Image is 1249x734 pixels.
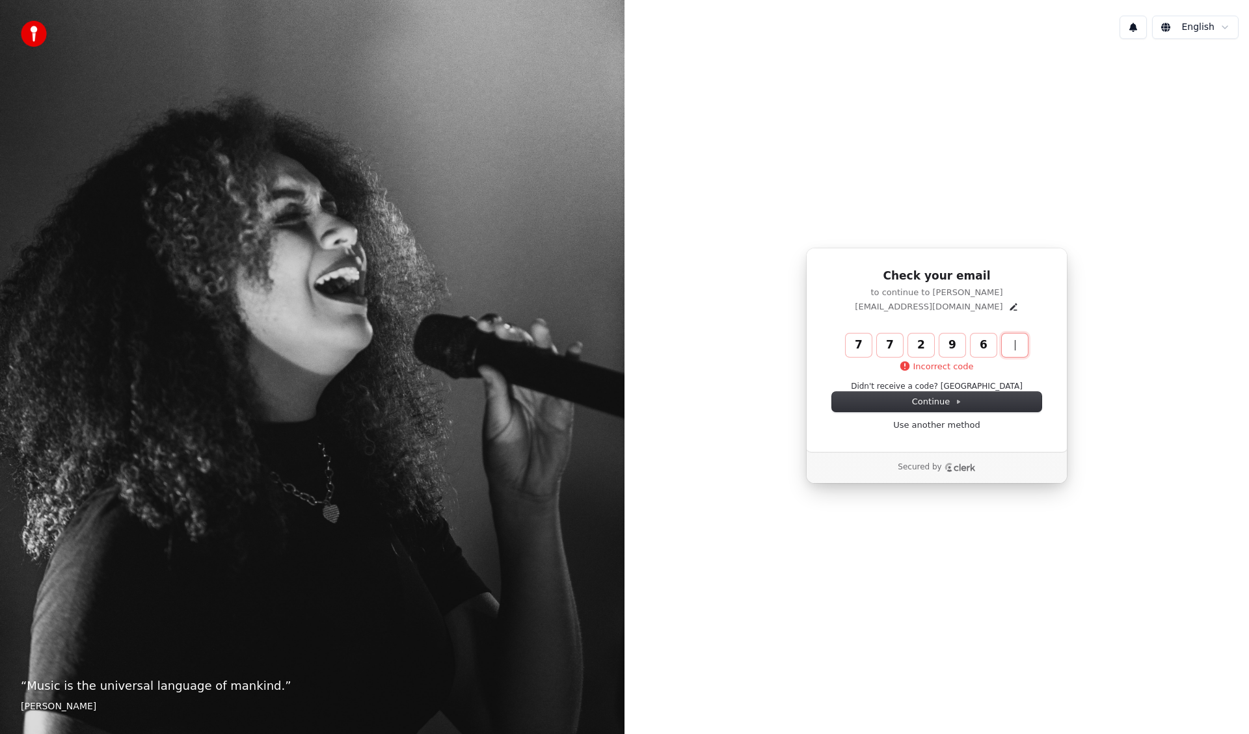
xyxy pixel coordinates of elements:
h1: Check your email [832,269,1041,284]
p: “ Music is the universal language of mankind. ” [21,677,604,695]
p: Incorrect code [900,361,973,373]
input: Enter verification code [846,334,1054,357]
p: to continue to [PERSON_NAME] [832,287,1041,298]
p: [EMAIL_ADDRESS][DOMAIN_NAME] [855,301,1002,313]
button: Continue [832,392,1041,412]
button: Didn't receive a code? [GEOGRAPHIC_DATA] [851,382,1023,392]
button: Edit [1008,302,1019,312]
footer: [PERSON_NAME] [21,700,604,713]
a: Clerk logo [945,463,976,472]
p: Secured by [898,462,941,473]
span: Continue [912,396,961,408]
img: youka [21,21,47,47]
a: Use another method [893,419,980,431]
